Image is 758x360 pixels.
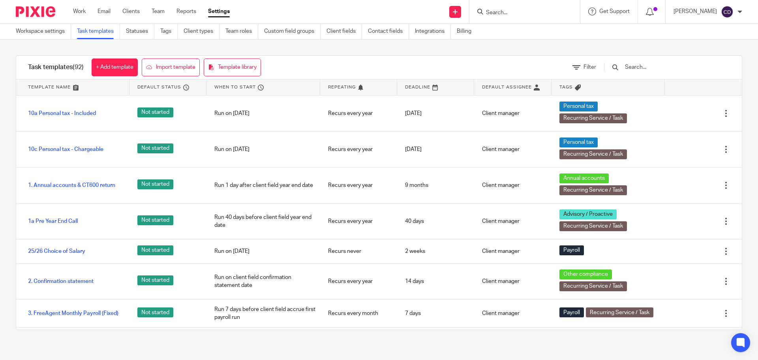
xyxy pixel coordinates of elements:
[584,64,596,70] span: Filter
[485,9,556,17] input: Search
[563,186,623,194] span: Recurring Service / Task
[397,139,474,159] div: [DATE]
[28,309,118,317] a: 3. FreeAgent Monthly Payroll (Fixed)
[264,24,321,39] a: Custom field groups
[98,8,111,15] a: Email
[368,24,409,39] a: Contact fields
[92,58,138,76] a: + Add template
[206,268,320,296] div: Run on client field confirmation statement date
[137,143,173,153] span: Not started
[397,271,474,291] div: 14 days
[563,102,594,110] span: Personal tax
[474,303,551,323] div: Client manager
[137,107,173,117] span: Not started
[320,303,397,323] div: Recurs every month
[674,8,717,15] p: [PERSON_NAME]
[28,217,78,225] a: 1a Pre Year End Call
[28,181,115,189] a: 1. Annual accounts & CT600 return
[28,277,94,285] a: 2. Confirmation statement
[397,241,474,261] div: 2 weeks
[457,24,477,39] a: Billing
[320,211,397,231] div: Recurs every year
[73,64,84,70] span: (92)
[563,282,623,290] span: Recurring Service / Task
[176,8,196,15] a: Reports
[474,241,551,261] div: Client manager
[721,6,734,18] img: svg%3E
[563,210,613,218] span: Advisory / Proactive
[206,300,320,328] div: Run 7 days before client field accrue first payroll run
[16,6,55,17] img: Pixie
[563,246,580,254] span: Payroll
[204,58,261,76] a: Template library
[160,24,178,39] a: Tags
[152,8,165,15] a: Team
[28,84,71,90] span: Template name
[559,84,573,90] span: Tags
[28,145,103,153] a: 10c Personal tax - Chargeable
[320,175,397,195] div: Recurs every year
[599,9,630,14] span: Get Support
[320,271,397,291] div: Recurs every year
[206,139,320,159] div: Run on [DATE]
[28,109,96,117] a: 10a Personal tax - Included
[405,84,430,90] span: Deadline
[16,24,71,39] a: Workspace settings
[28,247,85,255] a: 25/26 Choice of Salary
[474,175,551,195] div: Client manager
[397,211,474,231] div: 40 days
[328,84,356,90] span: Repeating
[206,104,320,123] div: Run on [DATE]
[624,63,716,72] input: Search...
[122,8,140,15] a: Clients
[397,303,474,323] div: 7 days
[482,84,532,90] span: Default assignee
[320,139,397,159] div: Recurs every year
[397,104,474,123] div: [DATE]
[137,275,173,285] span: Not started
[474,139,551,159] div: Client manager
[320,241,397,261] div: Recurs never
[137,307,173,317] span: Not started
[142,58,200,76] a: Import template
[563,150,623,158] span: Recurring Service / Task
[415,24,451,39] a: Integrations
[563,114,623,122] span: Recurring Service / Task
[137,245,173,255] span: Not started
[184,24,220,39] a: Client types
[326,24,362,39] a: Client fields
[73,8,86,15] a: Work
[28,63,84,72] h1: Task templates
[126,24,154,39] a: Statuses
[563,270,608,278] span: Other compliance
[474,271,551,291] div: Client manager
[208,8,230,15] a: Settings
[320,104,397,123] div: Recurs every year
[206,328,320,356] div: Run 7 days before client field accrue first payroll run
[474,211,551,231] div: Client manager
[590,309,649,317] span: Recurring Service / Task
[137,84,181,90] span: Default status
[137,179,173,189] span: Not started
[206,175,320,195] div: Run 1 day after client field year end date
[77,24,120,39] a: Task templates
[214,84,256,90] span: When to start
[563,309,580,317] span: Payroll
[397,175,474,195] div: 9 months
[563,222,623,230] span: Recurring Service / Task
[206,241,320,261] div: Run on [DATE]
[563,174,605,182] span: Annual accounts
[563,138,594,146] span: Personal tax
[206,207,320,236] div: Run 40 days before client field year end date
[225,24,258,39] a: Team roles
[137,215,173,225] span: Not started
[474,104,551,123] div: Client manager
